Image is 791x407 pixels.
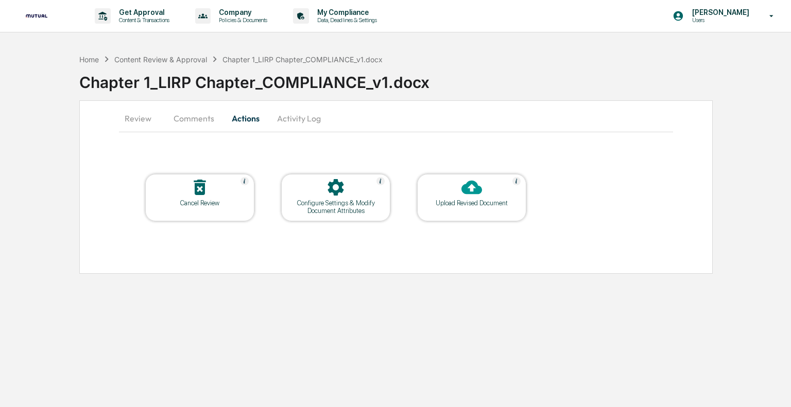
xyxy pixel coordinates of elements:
button: Comments [165,106,222,131]
p: Company [211,8,272,16]
p: My Compliance [309,8,382,16]
button: Actions [222,106,269,131]
img: Help [512,177,521,185]
div: Chapter 1_LIRP Chapter_COMPLIANCE_v1.docx [79,65,791,92]
p: Users [684,16,754,24]
div: Upload Revised Document [425,199,518,207]
img: Help [376,177,385,185]
div: Cancel Review [153,199,246,207]
p: Get Approval [111,8,175,16]
div: Chapter 1_LIRP Chapter_COMPLIANCE_v1.docx [222,55,383,64]
div: Content Review & Approval [114,55,207,64]
iframe: Open customer support [758,373,786,401]
p: Content & Transactions [111,16,175,24]
div: secondary tabs example [119,106,673,131]
img: logo [25,13,74,19]
button: Activity Log [269,106,329,131]
div: Home [79,55,99,64]
img: Help [240,177,249,185]
p: [PERSON_NAME] [684,8,754,16]
div: Configure Settings & Modify Document Attributes [289,199,382,215]
p: Policies & Documents [211,16,272,24]
button: Review [119,106,165,131]
p: Data, Deadlines & Settings [309,16,382,24]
